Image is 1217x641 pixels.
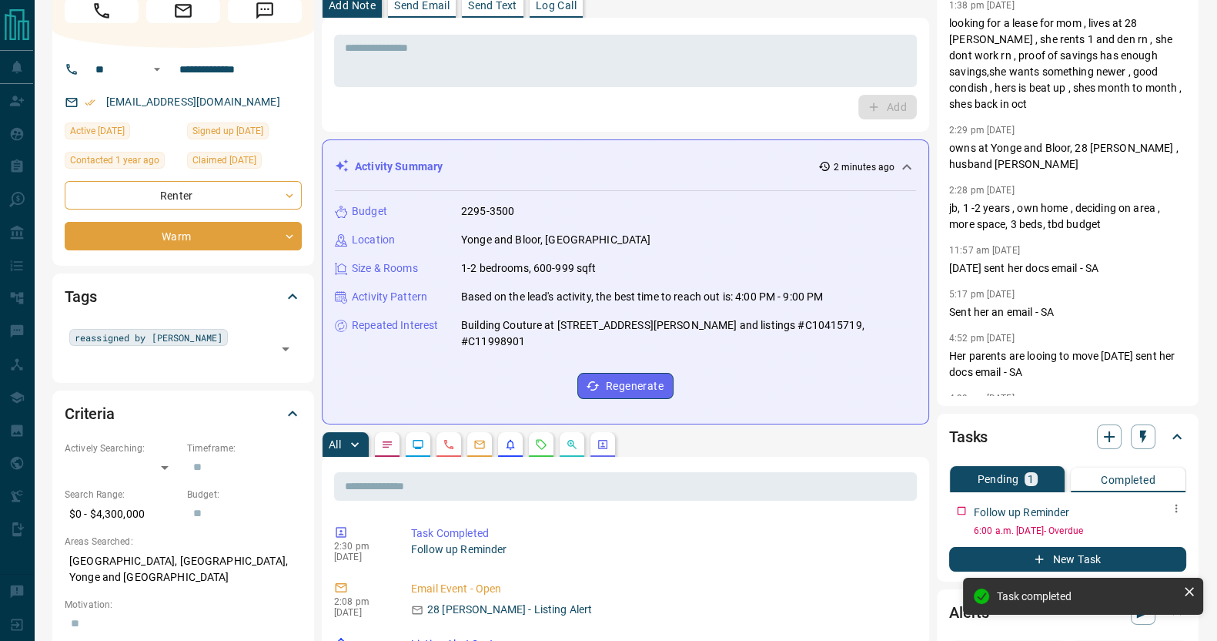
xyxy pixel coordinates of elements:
[974,505,1069,521] p: Follow up Reminder
[148,60,166,79] button: Open
[329,439,341,450] p: All
[65,598,302,612] p: Motivation:
[65,284,96,309] h2: Tags
[411,525,911,542] p: Task Completed
[949,260,1186,277] p: [DATE] sent her docs email - SA
[577,373,674,399] button: Regenerate
[85,97,95,108] svg: Email Verified
[461,317,916,350] p: Building Couture at [STREET_ADDRESS][PERSON_NAME] and listings #C10415719, #C11998901
[187,441,302,455] p: Timeframe:
[949,333,1015,344] p: 4:52 pm [DATE]
[949,348,1186,381] p: Her parents are looing to move [DATE] sent her docs email - SA
[412,438,424,451] svg: Lead Browsing Activity
[461,232,650,248] p: Yonge and Bloor, [GEOGRAPHIC_DATA]
[192,153,256,168] span: Claimed [DATE]
[461,289,823,305] p: Based on the lead's activity, the best time to reach out is: 4:00 PM - 9:00 PM
[834,160,894,174] p: 2 minutes ago
[949,425,988,449] h2: Tasks
[597,438,609,451] svg: Agent Actions
[65,441,179,455] p: Actively Searching:
[352,232,395,248] p: Location
[411,542,911,558] p: Follow up Reminder
[949,304,1186,320] p: Sent her an email - SA
[381,438,393,451] svg: Notes
[187,152,302,173] div: Thu Jun 27 2024
[461,260,596,277] p: 1-2 bedrooms, 600-999 sqft
[65,549,302,590] p: [GEOGRAPHIC_DATA], [GEOGRAPHIC_DATA], Yonge and [GEOGRAPHIC_DATA]
[70,153,159,168] span: Contacted 1 year ago
[949,140,1186,173] p: owns at Yonge and Bloor, 28 [PERSON_NAME] , husband [PERSON_NAME]
[192,123,263,139] span: Signed up [DATE]
[334,552,388,562] p: [DATE]
[949,418,1186,455] div: Tasks
[949,15,1186,112] p: looking for a lease for mom , lives at 28 [PERSON_NAME] , she rents 1 and den rn , she dont work ...
[65,122,179,144] div: Sat Mar 15 2025
[949,594,1186,631] div: Alerts
[949,125,1015,136] p: 2:29 pm [DATE]
[443,438,455,451] svg: Calls
[65,488,179,502] p: Search Range:
[352,317,438,334] p: Repeated Interest
[977,474,1018,485] p: Pending
[352,260,418,277] p: Size & Rooms
[461,203,514,220] p: 2295-3500
[106,96,280,108] a: [EMAIL_ADDRESS][DOMAIN_NAME]
[949,547,1186,572] button: New Task
[335,153,916,181] div: Activity Summary2 minutes ago
[65,395,302,432] div: Criteria
[65,502,179,527] p: $0 - $4,300,000
[65,152,179,173] div: Mon Jul 08 2024
[75,330,222,345] span: reassigned by [PERSON_NAME]
[65,535,302,549] p: Areas Searched:
[352,203,387,220] p: Budget
[974,524,1186,538] p: 6:00 a.m. [DATE] - Overdue
[949,289,1015,300] p: 5:17 pm [DATE]
[504,438,517,451] svg: Listing Alerts
[949,245,1020,256] p: 11:57 am [DATE]
[949,185,1015,196] p: 2:28 pm [DATE]
[566,438,578,451] svg: Opportunities
[473,438,486,451] svg: Emails
[997,590,1177,602] div: Task completed
[1028,474,1034,485] p: 1
[427,602,592,618] p: 28 [PERSON_NAME] - Listing Alert
[65,401,115,426] h2: Criteria
[352,289,427,305] p: Activity Pattern
[949,600,989,625] h2: Alerts
[334,541,388,552] p: 2:30 pm
[65,278,302,315] div: Tags
[275,338,296,360] button: Open
[949,200,1186,233] p: jb, 1 -2 years , own home , deciding on area , more space, 3 beds, tbd budget
[334,596,388,607] p: 2:08 pm
[70,123,125,139] span: Active [DATE]
[65,181,302,210] div: Renter
[355,159,443,175] p: Activity Summary
[535,438,547,451] svg: Requests
[949,393,1015,404] p: 4:39 pm [DATE]
[187,122,302,144] div: Sat Jul 27 2019
[411,581,911,597] p: Email Event - Open
[334,607,388,618] p: [DATE]
[65,222,302,250] div: Warm
[187,488,302,502] p: Budget:
[1101,475,1155,485] p: Completed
